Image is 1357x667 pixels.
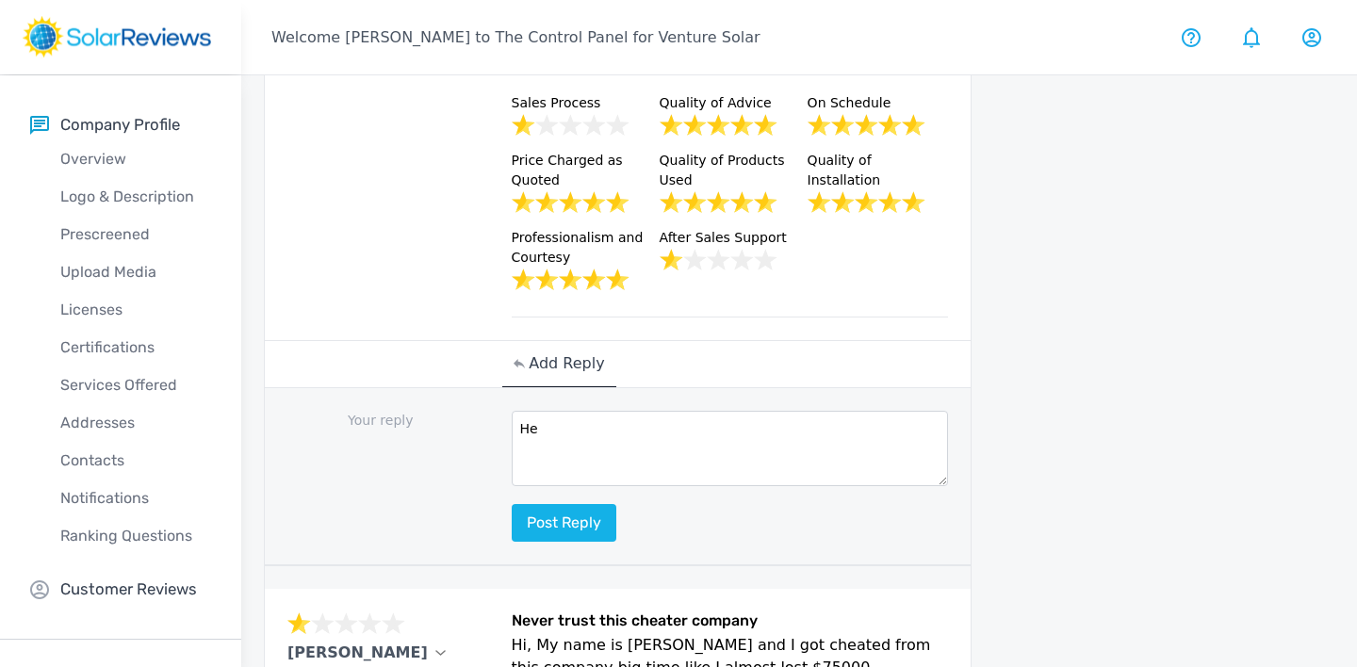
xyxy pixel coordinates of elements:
p: Add Reply [529,352,604,375]
p: Addresses [30,412,241,434]
a: Ranking Questions [30,517,241,555]
a: Upload Media [30,253,241,291]
p: Quality of Installation [808,151,948,190]
p: Company Profile [60,113,180,137]
p: Sales Process [512,93,652,113]
p: Prescreened [30,223,241,246]
p: Contacts [30,449,241,472]
a: Certifications [30,329,241,366]
h6: Never trust this cheater company [512,611,948,634]
p: Certifications [30,336,241,359]
p: Customer Reviews [60,578,197,601]
a: Prescreened [30,216,241,253]
p: Ranking Questions [30,525,241,547]
p: Notifications [30,487,241,510]
a: Addresses [30,404,241,442]
p: On Schedule [808,93,948,113]
p: Logo & Description [30,186,241,208]
p: [PERSON_NAME] [287,642,428,664]
p: Quality of Products Used [660,151,800,190]
p: Welcome [PERSON_NAME] to The Control Panel for Venture Solar [271,26,760,49]
p: Quality of Advice [660,93,800,113]
p: Licenses [30,299,241,321]
a: Logo & Description [30,178,241,216]
a: Licenses [30,291,241,329]
p: Services Offered [30,374,241,397]
button: Post reply [512,504,616,542]
a: Services Offered [30,366,241,404]
p: Overview [30,148,241,171]
p: Professionalism and Courtesy [512,228,652,268]
p: Your reply [287,411,500,431]
p: After Sales Support [660,228,800,248]
p: Upload Media [30,261,241,284]
p: Price Charged as Quoted [512,151,652,190]
a: Overview [30,140,241,178]
a: Notifications [30,480,241,517]
a: Contacts [30,442,241,480]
